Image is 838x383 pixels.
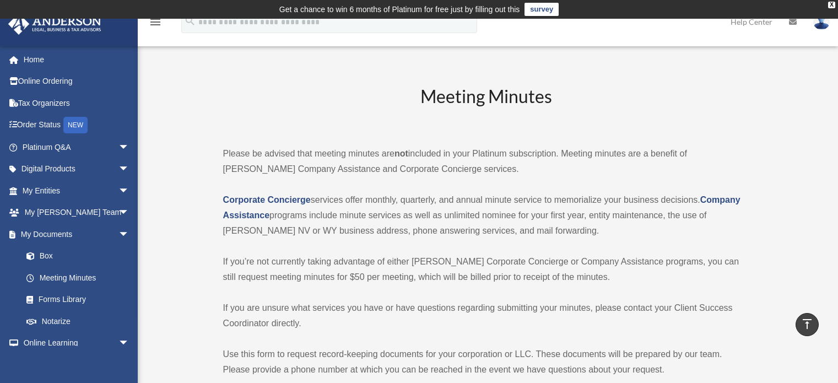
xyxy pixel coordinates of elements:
[184,15,196,27] i: search
[801,317,814,331] i: vertical_align_top
[223,195,740,220] a: Company Assistance
[8,158,146,180] a: Digital Productsarrow_drop_down
[796,313,819,336] a: vertical_align_top
[8,180,146,202] a: My Entitiesarrow_drop_down
[8,136,146,158] a: Platinum Q&Aarrow_drop_down
[223,84,750,130] h2: Meeting Minutes
[8,48,146,71] a: Home
[223,192,750,239] p: services offer monthly, quarterly, and annual minute service to memorialize your business decisio...
[8,223,146,245] a: My Documentsarrow_drop_down
[223,347,750,377] p: Use this form to request record-keeping documents for your corporation or LLC. These documents wi...
[813,14,830,30] img: User Pic
[15,245,146,267] a: Box
[8,332,146,354] a: Online Learningarrow_drop_down
[149,15,162,29] i: menu
[8,92,146,114] a: Tax Organizers
[525,3,559,16] a: survey
[149,19,162,29] a: menu
[15,310,146,332] a: Notarize
[223,254,750,285] p: If you’re not currently taking advantage of either [PERSON_NAME] Corporate Concierge or Company A...
[828,2,835,8] div: close
[118,136,140,159] span: arrow_drop_down
[8,114,146,137] a: Order StatusNEW
[223,146,750,177] p: Please be advised that meeting minutes are included in your Platinum subscription. Meeting minute...
[5,13,105,35] img: Anderson Advisors Platinum Portal
[118,180,140,202] span: arrow_drop_down
[279,3,520,16] div: Get a chance to win 6 months of Platinum for free just by filling out this
[118,202,140,224] span: arrow_drop_down
[118,223,140,246] span: arrow_drop_down
[8,202,146,224] a: My [PERSON_NAME] Teamarrow_drop_down
[63,117,88,133] div: NEW
[15,267,140,289] a: Meeting Minutes
[15,289,146,311] a: Forms Library
[8,71,146,93] a: Online Ordering
[223,300,750,331] p: If you are unsure what services you have or have questions regarding submitting your minutes, ple...
[118,158,140,181] span: arrow_drop_down
[223,195,311,204] a: Corporate Concierge
[118,332,140,355] span: arrow_drop_down
[394,149,408,158] strong: not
